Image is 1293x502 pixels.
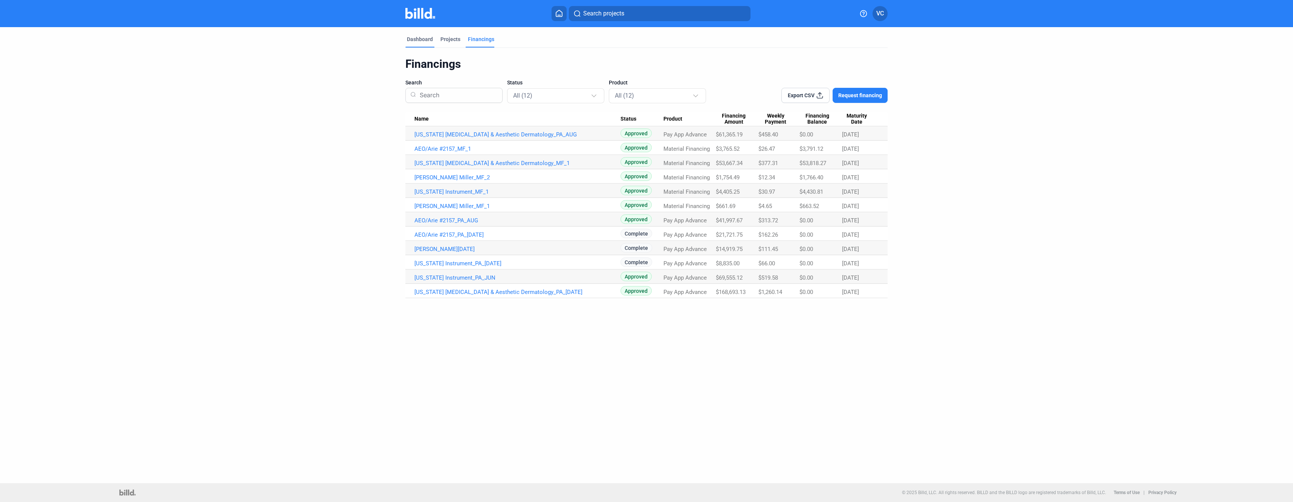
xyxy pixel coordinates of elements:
[716,203,735,210] span: $661.69
[405,79,422,86] span: Search
[716,131,743,138] span: $61,365.19
[758,174,775,181] span: $12.34
[758,131,778,138] span: $458.40
[414,217,621,224] a: AEO/Arie #2157_PA_AUG
[758,113,793,125] span: Weekly Payment
[799,246,813,253] span: $0.00
[1143,490,1145,495] p: |
[621,157,652,167] span: Approved
[716,113,752,125] span: Financing Amount
[663,116,716,122] div: Product
[842,289,859,295] span: [DATE]
[405,8,435,19] img: Billd Company Logo
[842,274,859,281] span: [DATE]
[788,92,815,99] span: Export CSV
[716,289,746,295] span: $168,693.13
[621,257,652,267] span: Complete
[876,9,884,18] span: VC
[758,246,778,253] span: $111.45
[781,88,830,103] button: Export CSV
[842,113,872,125] span: Maturity Date
[663,231,707,238] span: Pay App Advance
[716,145,740,152] span: $3,765.52
[758,188,775,195] span: $30.97
[842,203,859,210] span: [DATE]
[842,260,859,267] span: [DATE]
[663,188,710,195] span: Material Financing
[621,116,636,122] span: Status
[414,289,621,295] a: [US_STATE] [MEDICAL_DATA] & Aesthetic Dermatology_PA_[DATE]
[468,35,494,43] div: Financings
[758,217,778,224] span: $313.72
[621,286,652,295] span: Approved
[663,145,710,152] span: Material Financing
[799,188,823,195] span: $4,430.81
[838,92,882,99] span: Request financing
[758,231,778,238] span: $162.26
[716,231,743,238] span: $21,721.75
[513,92,532,99] mat-select-trigger: All (12)
[583,9,624,18] span: Search projects
[417,86,498,105] input: Search
[758,113,799,125] div: Weekly Payment
[405,57,888,71] div: Financings
[414,131,621,138] a: [US_STATE] [MEDICAL_DATA] & Aesthetic Dermatology_PA_AUG
[663,174,710,181] span: Material Financing
[716,260,740,267] span: $8,835.00
[799,160,826,167] span: $53,818.27
[842,174,859,181] span: [DATE]
[621,171,652,181] span: Approved
[615,92,634,99] mat-select-trigger: All (12)
[758,289,782,295] span: $1,260.14
[414,116,621,122] div: Name
[440,35,460,43] div: Projects
[716,274,743,281] span: $69,555.12
[414,145,621,152] a: AEO/Arie #2157_MF_1
[414,246,621,253] a: [PERSON_NAME][DATE]
[663,260,707,267] span: Pay App Advance
[621,186,652,195] span: Approved
[842,113,879,125] div: Maturity Date
[609,79,628,86] span: Product
[799,113,835,125] span: Financing Balance
[799,231,813,238] span: $0.00
[414,174,621,181] a: [PERSON_NAME] Miller_MF_2
[758,260,775,267] span: $66.00
[621,143,652,152] span: Approved
[716,217,743,224] span: $41,997.67
[799,174,823,181] span: $1,766.40
[663,274,707,281] span: Pay App Advance
[799,289,813,295] span: $0.00
[663,246,707,253] span: Pay App Advance
[842,131,859,138] span: [DATE]
[414,231,621,238] a: AEO/Arie #2157_PA_[DATE]
[842,246,859,253] span: [DATE]
[663,160,710,167] span: Material Financing
[663,203,710,210] span: Material Financing
[663,116,682,122] span: Product
[799,145,823,152] span: $3,791.12
[1114,490,1140,495] b: Terms of Use
[758,203,772,210] span: $4.65
[621,200,652,210] span: Approved
[569,6,750,21] button: Search projects
[758,145,775,152] span: $26.47
[716,160,743,167] span: $53,667.34
[663,217,707,224] span: Pay App Advance
[621,272,652,281] span: Approved
[507,79,523,86] span: Status
[621,243,652,253] span: Complete
[621,129,652,138] span: Approved
[716,113,758,125] div: Financing Amount
[1148,490,1177,495] b: Privacy Policy
[873,6,888,21] button: VC
[663,289,707,295] span: Pay App Advance
[621,229,652,238] span: Complete
[414,203,621,210] a: [PERSON_NAME] Miller_MF_1
[799,131,813,138] span: $0.00
[716,188,740,195] span: $4,405.25
[799,217,813,224] span: $0.00
[414,274,621,281] a: [US_STATE] Instrument_PA_JUN
[407,35,433,43] div: Dashboard
[833,88,888,103] button: Request financing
